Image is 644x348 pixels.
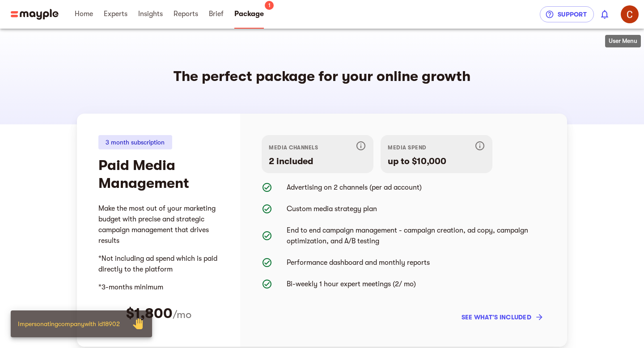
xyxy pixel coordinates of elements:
[540,6,594,22] button: Support
[75,8,93,19] span: Home
[104,8,127,19] span: Experts
[269,156,366,167] h6: 2 included
[269,156,366,168] div: 2 included
[126,305,173,323] h4: $1,800
[18,320,120,327] span: Impersonating company with id 18902
[234,8,264,19] span: Package
[262,230,287,241] div: End to end campaign management - campaign creation, ad copy, campaign optimization, and A/B testing
[388,144,426,151] span: media spend
[287,225,546,246] p: End to end campaign management - campaign creation, ad copy, campaign optimization, and A/B testing
[287,182,546,193] p: Advertising on 2 channels (per ad account)
[174,68,470,85] h4: The perfect package for your online growth
[621,5,639,23] img: KdAqEMBdR5KHNaKGav9n
[98,199,219,296] iframe: mayple-rich-text-viewer
[262,135,373,173] div: Your package includes 2 of any media channels that Mayple supports.
[209,8,224,19] span: Brief
[287,204,546,214] p: Custom media strategy plan
[594,4,615,25] button: show 0 new notifications
[287,257,546,268] p: Performance dashboard and monthly reports
[173,307,191,322] h5: /mo
[174,8,198,19] span: Reports
[262,182,287,193] div: Advertising on 2 channels (per ad account)
[381,135,492,173] div: Budget that you can spend at media channels, your package price is always calculated based on act...
[262,204,287,214] div: Custom media strategy plan
[138,8,163,19] span: Insights
[262,257,287,268] div: Performance dashboard and monthly reports
[547,9,587,20] span: Support
[388,156,485,168] div: up to $10,000
[287,279,546,289] p: Bi-weekly 1 hour expert meetings (2/ mo)
[262,279,287,289] div: Bi-weekly 1 hour expert meetings (2/ mo)
[98,135,172,149] div: 3 month subscription
[458,309,546,325] button: see what’s included
[269,144,318,151] span: media channels
[388,156,485,167] h6: up to $10,000
[98,157,219,192] h4: Paid Media Management
[11,9,59,20] img: Main logo
[127,313,148,335] button: Close
[265,1,274,10] span: 1
[462,312,542,323] span: see what’s included
[127,313,148,335] span: Stop Impersonation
